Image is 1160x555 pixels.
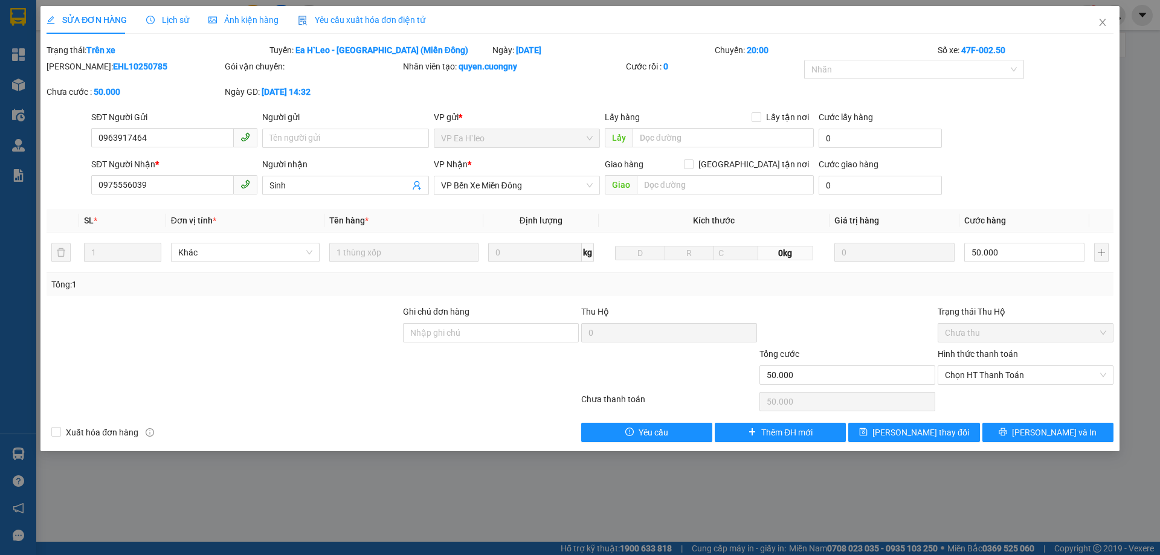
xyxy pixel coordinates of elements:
[693,216,735,225] span: Kích thước
[51,243,71,262] button: delete
[441,176,593,194] span: VP Bến Xe Miền Đông
[240,132,250,142] span: phone
[329,216,369,225] span: Tên hàng
[51,278,448,291] div: Tổng: 1
[819,129,942,148] input: Cước lấy hàng
[47,15,127,25] span: SỬA ĐƠN HÀNG
[516,45,541,55] b: [DATE]
[605,112,640,122] span: Lấy hàng
[663,62,668,71] b: 0
[580,393,758,414] div: Chưa thanh toán
[86,45,115,55] b: Trên xe
[633,128,814,147] input: Dọc đường
[759,349,799,359] span: Tổng cước
[225,85,401,98] div: Ngày GD:
[146,428,154,437] span: info-circle
[938,349,1018,359] label: Hình thức thanh toán
[1012,426,1097,439] span: [PERSON_NAME] và In
[819,112,873,122] label: Cước lấy hàng
[434,159,468,169] span: VP Nhận
[459,62,517,71] b: quyen.cuongny
[113,62,167,71] b: EHL10250785
[694,158,814,171] span: [GEOGRAPHIC_DATA] tận nơi
[605,128,633,147] span: Lấy
[208,16,217,24] span: picture
[758,246,813,260] span: 0kg
[834,243,955,262] input: 0
[520,216,562,225] span: Định lượng
[581,423,712,442] button: exclamation-circleYêu cầu
[615,246,665,260] input: D
[637,175,814,194] input: Dọc đường
[45,43,268,57] div: Trạng thái:
[936,43,1115,57] div: Số xe:
[240,179,250,189] span: phone
[403,323,579,342] input: Ghi chú đơn hàng
[61,426,143,439] span: Xuất hóa đơn hàng
[403,307,469,316] label: Ghi chú đơn hàng
[819,176,942,195] input: Cước giao hàng
[262,87,311,97] b: [DATE] 14:32
[938,305,1113,318] div: Trạng thái Thu Hộ
[834,216,879,225] span: Giá trị hàng
[665,246,714,260] input: R
[329,243,478,262] input: VD: Bàn, Ghế
[47,16,55,24] span: edit
[491,43,714,57] div: Ngày:
[91,158,257,171] div: SĐT Người Nhận
[298,16,308,25] img: icon
[605,159,643,169] span: Giao hàng
[178,243,313,261] span: Khác
[94,87,120,97] b: 50.000
[715,423,846,442] button: plusThêm ĐH mới
[1086,6,1120,40] button: Close
[714,43,936,57] div: Chuyến:
[1098,18,1107,27] span: close
[208,15,279,25] span: Ảnh kiện hàng
[961,45,1005,55] b: 47F-002.50
[262,158,428,171] div: Người nhận
[47,85,222,98] div: Chưa cước :
[91,111,257,124] div: SĐT Người Gửi
[412,181,422,190] span: user-add
[47,60,222,73] div: [PERSON_NAME]:
[748,428,756,437] span: plus
[747,45,768,55] b: 20:00
[84,216,94,225] span: SL
[262,111,428,124] div: Người gửi
[298,15,425,25] span: Yêu cầu xuất hóa đơn điện tử
[945,324,1106,342] span: Chưa thu
[872,426,969,439] span: [PERSON_NAME] thay đổi
[964,216,1006,225] span: Cước hàng
[1094,243,1109,262] button: plus
[581,307,609,316] span: Thu Hộ
[582,243,594,262] span: kg
[225,60,401,73] div: Gói vận chuyển:
[146,16,155,24] span: clock-circle
[434,111,600,124] div: VP gửi
[999,428,1007,437] span: printer
[403,60,623,73] div: Nhân viên tạo:
[268,43,491,57] div: Tuyến:
[819,159,878,169] label: Cước giao hàng
[982,423,1113,442] button: printer[PERSON_NAME] và In
[625,428,634,437] span: exclamation-circle
[859,428,868,437] span: save
[761,426,813,439] span: Thêm ĐH mới
[626,60,802,73] div: Cước rồi :
[146,15,189,25] span: Lịch sử
[848,423,979,442] button: save[PERSON_NAME] thay đổi
[639,426,668,439] span: Yêu cầu
[714,246,758,260] input: C
[171,216,216,225] span: Đơn vị tính
[605,175,637,194] span: Giao
[295,45,468,55] b: Ea H`Leo - [GEOGRAPHIC_DATA] (Miền Đông)
[441,129,593,147] span: VP Ea H`leo
[945,366,1106,384] span: Chọn HT Thanh Toán
[761,111,814,124] span: Lấy tận nơi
